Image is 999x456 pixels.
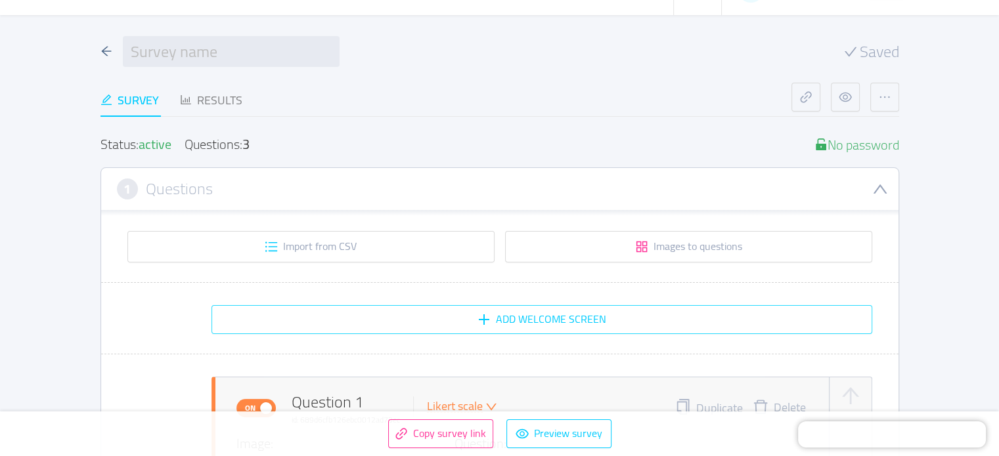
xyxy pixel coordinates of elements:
[292,390,400,426] div: Question 1
[870,83,899,112] button: icon: ellipsis
[675,399,743,417] button: icon: copyDuplicate
[185,138,250,152] div: Questions:
[814,138,899,152] div: No password
[791,83,820,112] button: icon: link
[860,44,899,60] span: Saved
[831,83,860,112] button: icon: eye
[123,182,131,196] span: 1
[427,400,483,413] div: Likert scale
[743,399,816,417] button: icon: deleteDelete
[211,305,872,334] button: icon: plusAdd Welcome screen
[127,231,495,262] button: icon: unordered-listImport from CSV
[100,43,112,60] div: icon: arrow-left
[798,421,986,447] iframe: Chatra live chat
[242,132,250,156] div: 3
[505,231,872,262] button: icon: appstoreImages to questions
[241,400,259,417] span: On
[872,181,888,197] i: icon: down
[123,36,340,67] input: Survey name
[100,91,159,109] div: Survey
[814,138,828,151] i: icon: unlock
[100,45,112,57] i: icon: arrow-left
[180,94,192,106] i: icon: bar-chart
[388,419,493,448] button: icon: linkCopy survey link
[139,132,171,156] span: active
[180,91,242,109] div: Results
[840,385,861,406] button: icon: arrow-up
[506,419,611,448] button: icon: eyePreview survey
[100,94,112,106] i: icon: edit
[844,45,857,58] i: icon: check
[100,138,171,152] div: Status:
[146,182,213,196] h3: Questions
[485,401,497,413] i: icon: down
